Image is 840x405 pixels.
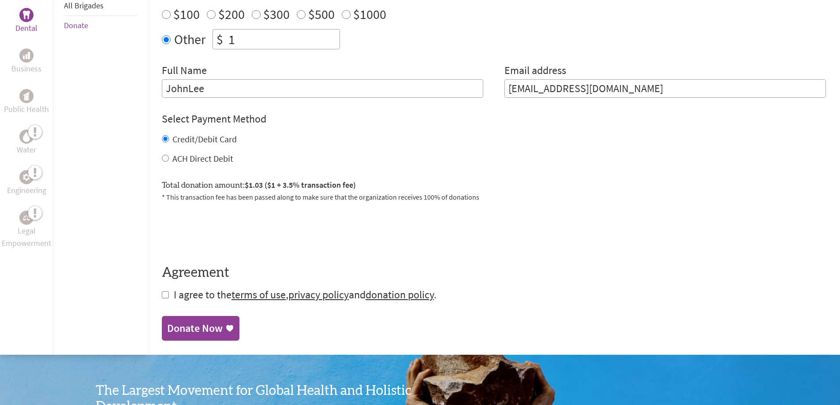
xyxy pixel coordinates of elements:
[64,16,137,35] li: Donate
[174,29,205,49] label: Other
[64,0,104,11] a: All Brigades
[504,63,566,79] label: Email address
[23,92,30,100] img: Public Health
[162,265,826,281] h4: Agreement
[162,112,826,126] h4: Select Payment Method
[218,6,245,22] label: $200
[11,48,41,75] a: BusinessBusiness
[172,134,237,145] label: Credit/Debit Card
[162,316,239,341] a: Donate Now
[162,79,483,98] input: Enter Full Name
[174,288,437,301] span: I agree to the , and .
[23,173,30,180] img: Engineering
[173,6,200,22] label: $100
[7,170,46,197] a: EngineeringEngineering
[2,211,51,249] a: Legal EmpowermentLegal Empowerment
[288,288,349,301] a: privacy policy
[23,11,30,19] img: Dental
[11,63,41,75] p: Business
[213,30,227,49] div: $
[366,288,434,301] a: donation policy
[7,184,46,197] p: Engineering
[19,130,34,144] div: Water
[64,20,88,30] a: Donate
[504,79,826,98] input: Your Email
[4,89,49,115] a: Public HealthPublic Health
[19,8,34,22] div: Dental
[227,30,340,49] input: Enter Amount
[245,180,356,190] span: $1.03 ($1 + 3.5% transaction fee)
[2,225,51,249] p: Legal Empowerment
[23,52,30,59] img: Business
[162,213,296,247] iframe: reCAPTCHA
[19,89,34,103] div: Public Health
[308,6,335,22] label: $500
[19,211,34,225] div: Legal Empowerment
[17,144,36,156] p: Water
[162,192,826,202] p: * This transaction fee has been passed along to make sure that the organization receives 100% of ...
[353,6,386,22] label: $1000
[4,103,49,115] p: Public Health
[23,215,30,220] img: Legal Empowerment
[172,153,233,164] label: ACH Direct Debit
[167,321,223,335] div: Donate Now
[162,179,356,192] label: Total donation amount:
[15,22,37,34] p: Dental
[19,170,34,184] div: Engineering
[162,63,207,79] label: Full Name
[231,288,286,301] a: terms of use
[263,6,290,22] label: $300
[19,48,34,63] div: Business
[23,131,30,141] img: Water
[15,8,37,34] a: DentalDental
[17,130,36,156] a: WaterWater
